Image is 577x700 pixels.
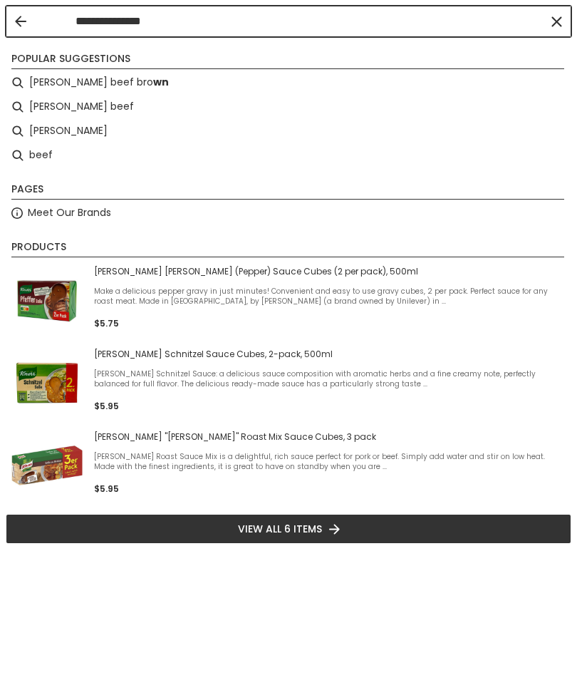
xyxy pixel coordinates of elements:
[6,95,571,119] li: knorr beef
[6,71,571,95] li: knorr beef brown
[94,266,566,277] span: [PERSON_NAME] [PERSON_NAME] (Pepper) Sauce Cubes (2 per pack), 500ml
[94,317,119,329] span: $5.75
[11,264,566,336] a: Knorr Pfeffer Sauce Cubes[PERSON_NAME] [PERSON_NAME] (Pepper) Sauce Cubes (2 per pack), 500mlMake...
[6,514,571,544] li: View all 6 items
[15,16,26,27] button: Back
[11,430,566,501] a: [PERSON_NAME] "[PERSON_NAME]" Roast Mix Sauce Cubes, 3 pack[PERSON_NAME] Roast Sauce Mix is a del...
[238,521,322,537] span: View all 6 items
[11,264,83,336] img: Knorr Pfeffer Sauce Cubes
[94,287,566,307] span: Make a delicious pepper gravy in just minutes! Convenient and easy to use gravy cubes, 2 per pack...
[549,14,563,29] button: Clear
[94,400,119,412] span: $5.95
[6,424,571,507] li: Knorr "Braten" Roast Mix Sauce Cubes, 3 pack
[6,259,571,341] li: Knorr Pfeffer (Pepper) Sauce Cubes (2 per pack), 500ml
[94,431,566,443] span: [PERSON_NAME] "[PERSON_NAME]" Roast Mix Sauce Cubes, 3 pack
[11,347,83,418] img: Knorr Schnitzel Sauce cubes
[94,369,566,389] span: [PERSON_NAME] Schnitzel Sauce: a delicious sauce composition with aromatic herbs and a fine cream...
[94,349,566,360] span: [PERSON_NAME] Schnitzel Sauce Cubes, 2-pack, 500ml
[6,143,571,168] li: beef
[94,452,566,472] span: [PERSON_NAME] Roast Sauce Mix is a delightful, rich sauce perfect for pork or beef. Simply add wa...
[6,119,571,143] li: knorr
[11,182,564,200] li: Pages
[94,483,119,495] span: $5.95
[28,205,111,221] a: Meet Our Brands
[11,51,564,69] li: Popular suggestions
[11,240,564,257] li: Products
[6,341,571,424] li: Knorr Schnitzel Sauce Cubes, 2-pack, 500ml
[6,201,571,225] li: Meet Our Brands
[11,347,566,418] a: Knorr Schnitzel Sauce cubes[PERSON_NAME] Schnitzel Sauce Cubes, 2-pack, 500ml[PERSON_NAME] Schnit...
[153,74,169,91] b: wn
